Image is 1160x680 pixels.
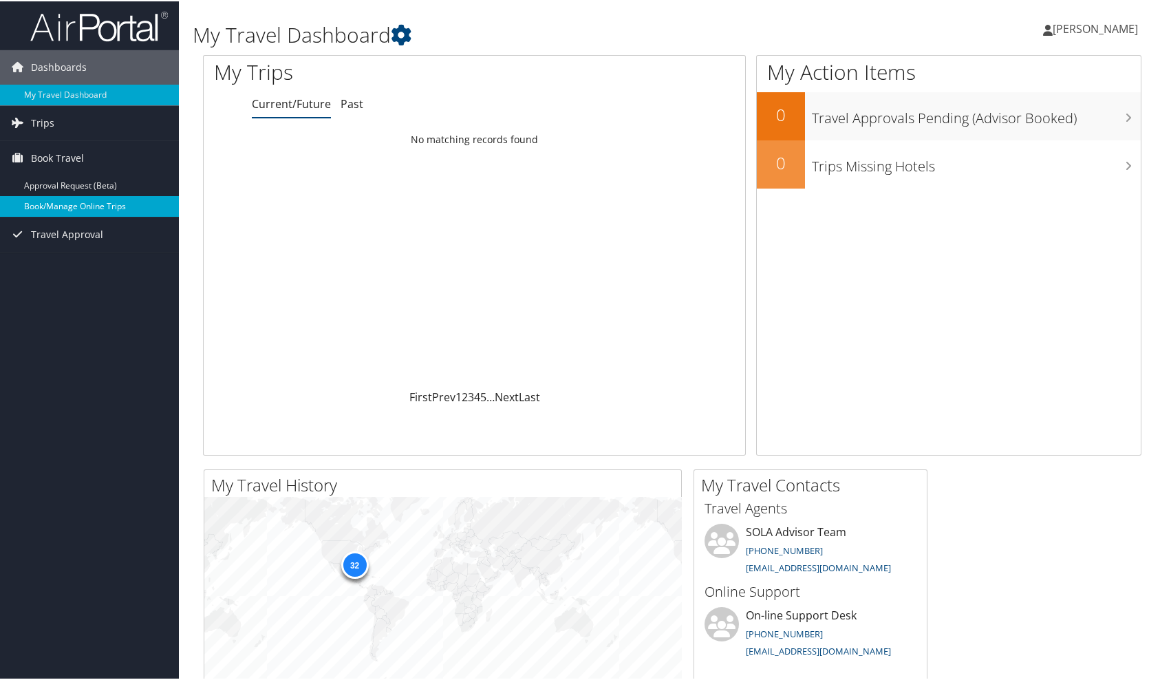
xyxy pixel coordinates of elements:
img: airportal-logo.png [30,9,168,41]
td: No matching records found [204,126,745,151]
a: 2 [462,388,468,403]
h1: My Trips [214,56,509,85]
h2: My Travel History [211,472,681,496]
a: 0Trips Missing Hotels [757,139,1141,187]
h1: My Action Items [757,56,1141,85]
h3: Online Support [705,581,916,600]
a: [EMAIL_ADDRESS][DOMAIN_NAME] [746,644,891,656]
li: On-line Support Desk [698,606,923,662]
span: [PERSON_NAME] [1053,20,1138,35]
div: 32 [341,550,368,577]
a: [PERSON_NAME] [1043,7,1152,48]
h3: Travel Approvals Pending (Advisor Booked) [812,100,1141,127]
h3: Travel Agents [705,498,916,517]
span: … [486,388,495,403]
a: [EMAIL_ADDRESS][DOMAIN_NAME] [746,560,891,573]
a: 5 [480,388,486,403]
a: First [409,388,432,403]
a: 4 [474,388,480,403]
h2: My Travel Contacts [701,472,927,496]
span: Book Travel [31,140,84,174]
a: Last [519,388,540,403]
a: 3 [468,388,474,403]
a: Prev [432,388,455,403]
a: [PHONE_NUMBER] [746,626,823,639]
a: Past [341,95,363,110]
h3: Trips Missing Hotels [812,149,1141,175]
span: Dashboards [31,49,87,83]
a: 0Travel Approvals Pending (Advisor Booked) [757,91,1141,139]
h1: My Travel Dashboard [193,19,832,48]
h2: 0 [757,150,805,173]
a: 1 [455,388,462,403]
a: Next [495,388,519,403]
li: SOLA Advisor Team [698,522,923,579]
span: Trips [31,105,54,139]
h2: 0 [757,102,805,125]
a: Current/Future [252,95,331,110]
a: [PHONE_NUMBER] [746,543,823,555]
span: Travel Approval [31,216,103,251]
